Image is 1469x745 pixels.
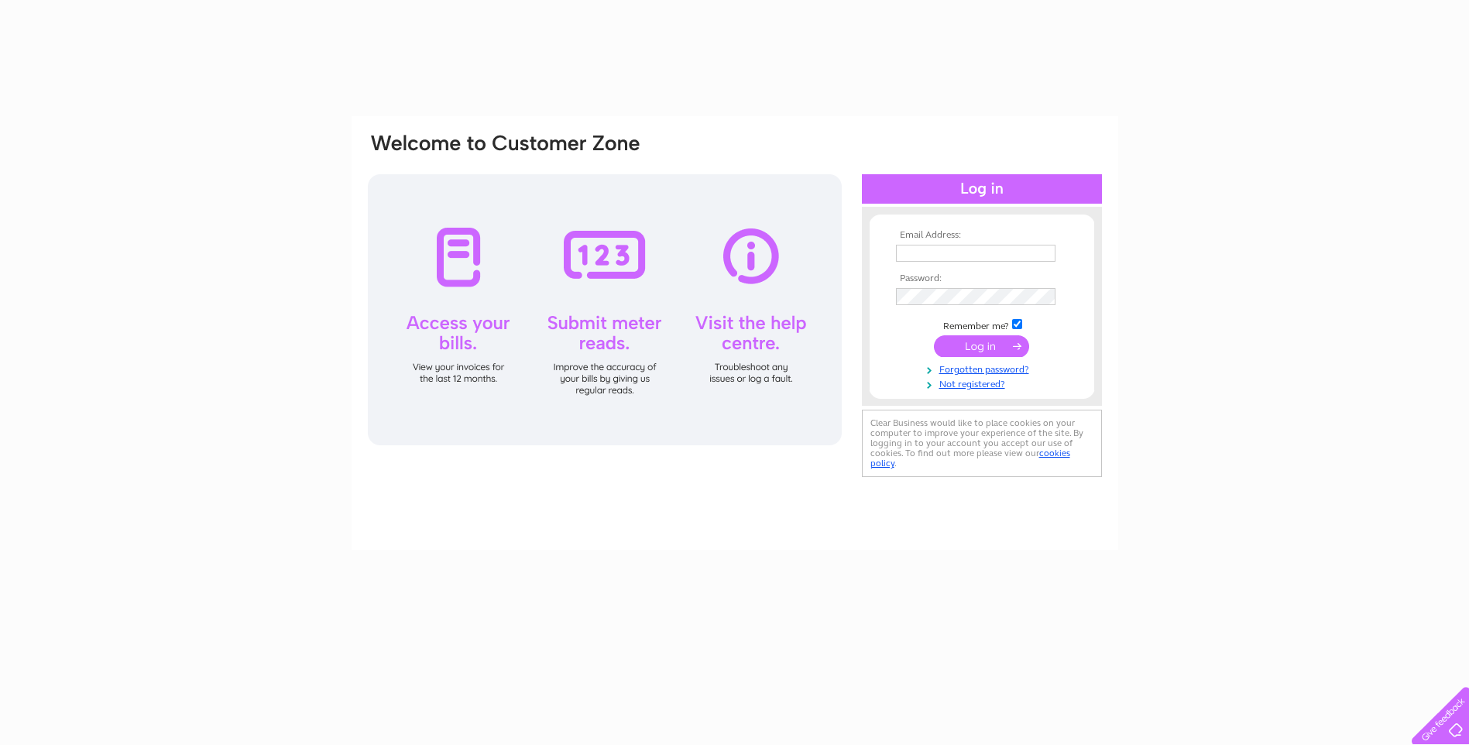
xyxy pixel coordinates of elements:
[892,317,1072,332] td: Remember me?
[934,335,1029,357] input: Submit
[892,230,1072,241] th: Email Address:
[892,273,1072,284] th: Password:
[896,361,1072,376] a: Forgotten password?
[870,448,1070,469] a: cookies policy
[862,410,1102,477] div: Clear Business would like to place cookies on your computer to improve your experience of the sit...
[896,376,1072,390] a: Not registered?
